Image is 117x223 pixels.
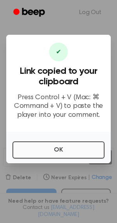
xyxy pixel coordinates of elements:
button: OK [12,141,105,159]
p: Press Control + V (Mac: ⌘ Command + V) to paste the player into your comment. [12,93,105,120]
a: Log Out [71,3,109,22]
h3: Link copied to your clipboard [12,66,105,87]
div: ✔ [49,43,68,61]
a: Beep [8,5,52,20]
